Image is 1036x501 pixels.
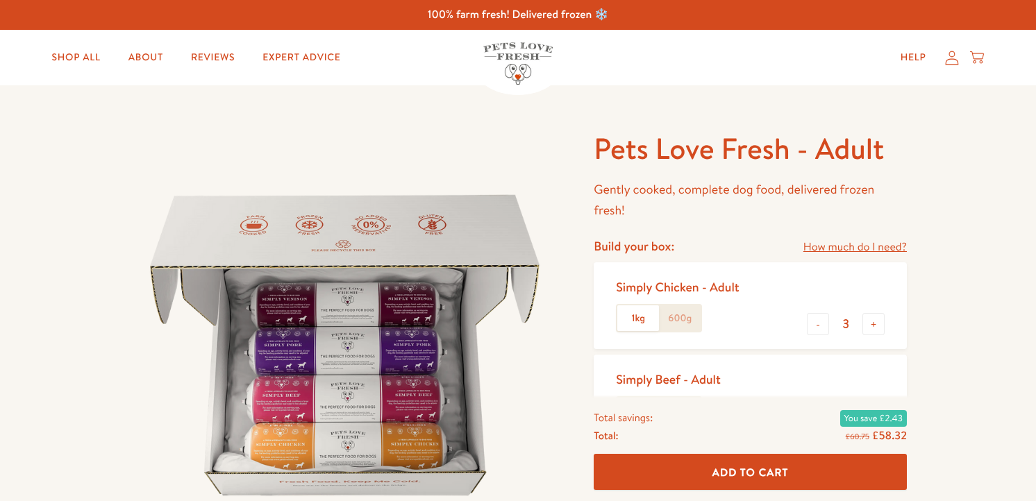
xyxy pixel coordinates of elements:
[846,430,869,441] s: £60.75
[862,313,885,335] button: +
[616,279,739,295] div: Simply Chicken - Adult
[594,179,907,221] p: Gently cooked, complete dog food, delivered frozen fresh!
[803,238,907,257] a: How much do I need?
[594,130,907,168] h1: Pets Love Fresh - Adult
[872,427,907,443] span: £58.32
[594,426,618,444] span: Total:
[483,42,553,85] img: Pets Love Fresh
[594,454,907,491] button: Add To Cart
[807,313,829,335] button: -
[594,408,653,426] span: Total savings:
[659,305,701,332] label: 600g
[616,371,721,387] div: Simply Beef - Adult
[594,238,674,254] h4: Build your box:
[251,44,351,71] a: Expert Advice
[180,44,246,71] a: Reviews
[617,305,659,332] label: 1kg
[889,44,937,71] a: Help
[840,409,907,426] span: You save £2.43
[712,464,789,479] span: Add To Cart
[117,44,174,71] a: About
[41,44,112,71] a: Shop All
